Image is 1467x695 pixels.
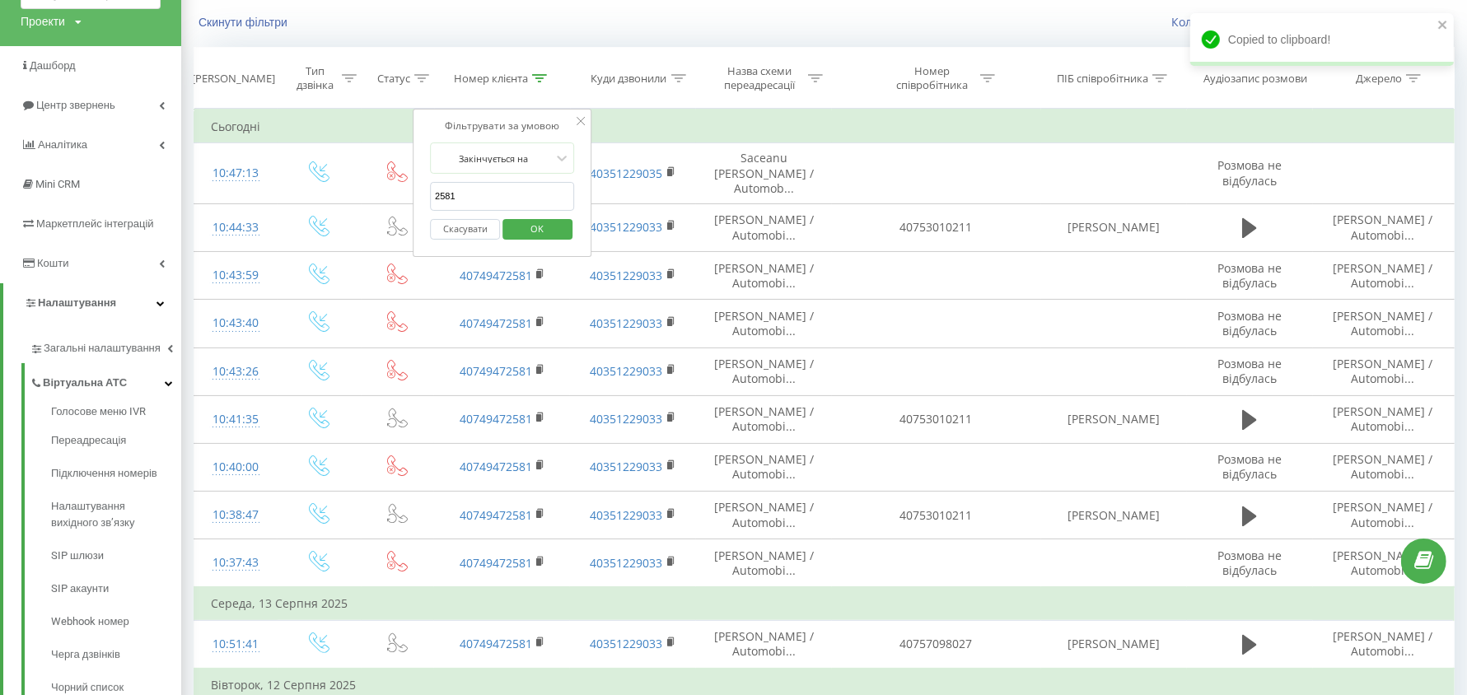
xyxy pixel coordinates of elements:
[51,605,181,638] a: Webhook номер
[1041,620,1188,669] td: [PERSON_NAME]
[51,403,146,420] span: Голосове меню IVR
[460,459,532,474] a: 40749472581
[194,15,296,30] button: Скинути фільтри
[1217,260,1282,291] span: Розмова не відбулась
[1334,403,1433,434] span: [PERSON_NAME] / Automobi...
[714,548,814,578] span: [PERSON_NAME] / Automobi...
[460,315,532,331] a: 40749472581
[832,203,1041,251] td: 40753010211
[430,182,575,211] input: Введіть значення
[591,268,663,283] a: 40351229033
[51,613,129,630] span: Webhook номер
[44,340,161,357] span: Загальні налаштування
[194,587,1455,620] td: Середа, 13 Серпня 2025
[211,451,261,483] div: 10:40:00
[43,375,127,391] span: Віртуальна АТС
[591,507,663,523] a: 40351229033
[591,459,663,474] a: 40351229033
[1190,13,1454,66] div: Copied to clipboard!
[35,178,80,190] span: Mini CRM
[51,572,181,605] a: SIP акаунти
[1356,72,1402,86] div: Джерело
[51,457,181,490] a: Підключення номерів
[36,99,115,111] span: Центр звернень
[1041,203,1188,251] td: [PERSON_NAME]
[1217,451,1282,482] span: Розмова не відбулась
[211,628,261,660] div: 10:51:41
[714,499,814,529] span: [PERSON_NAME] / Automobi...
[1334,499,1433,529] span: [PERSON_NAME] / Automobi...
[37,257,68,269] span: Кошти
[30,329,181,363] a: Загальні налаштування
[591,411,663,427] a: 40351229033
[591,363,663,379] a: 40351229033
[211,157,261,189] div: 10:47:13
[714,403,814,434] span: [PERSON_NAME] / Automobi...
[460,636,532,651] a: 40749472581
[51,548,104,564] span: SIP шлюзи
[714,150,814,195] span: Saceanu [PERSON_NAME] / Automob...
[714,356,814,386] span: [PERSON_NAME] / Automobi...
[1217,157,1282,188] span: Розмова не відбулась
[1334,308,1433,338] span: [PERSON_NAME] / Automobi...
[1437,18,1449,34] button: close
[1203,72,1307,86] div: Аудіозапис розмови
[832,492,1041,539] td: 40753010211
[716,64,804,92] div: Назва схеми переадресації
[192,72,275,86] div: [PERSON_NAME]
[51,646,120,663] span: Черга дзвінків
[430,118,575,134] div: Фільтрувати за умовою
[30,59,76,72] span: Дашборд
[211,356,261,388] div: 10:43:26
[460,411,532,427] a: 40749472581
[514,216,560,241] span: OK
[591,555,663,571] a: 40351229033
[211,547,261,579] div: 10:37:43
[51,539,181,572] a: SIP шлюзи
[714,451,814,482] span: [PERSON_NAME] / Automobi...
[454,72,528,86] div: Номер клієнта
[591,636,663,651] a: 40351229033
[211,307,261,339] div: 10:43:40
[51,581,109,597] span: SIP акаунти
[714,628,814,659] span: [PERSON_NAME] / Automobi...
[1057,72,1148,86] div: ПІБ співробітника
[832,395,1041,443] td: 40753010211
[211,212,261,244] div: 10:44:33
[211,403,261,436] div: 10:41:35
[1334,260,1433,291] span: [PERSON_NAME] / Automobi...
[591,315,663,331] a: 40351229033
[888,64,976,92] div: Номер співробітника
[1334,356,1433,386] span: [PERSON_NAME] / Automobi...
[38,138,87,151] span: Аналiтика
[714,212,814,242] span: [PERSON_NAME] / Automobi...
[502,219,572,240] button: OK
[714,308,814,338] span: [PERSON_NAME] / Automobi...
[1171,14,1455,30] a: Коли дані можуть відрізнятися вiд інших систем
[591,166,663,181] a: 40351229035
[832,620,1041,669] td: 40757098027
[21,13,65,30] div: Проекти
[1334,628,1433,659] span: [PERSON_NAME] / Automobi...
[460,507,532,523] a: 40749472581
[51,498,173,531] span: Налаштування вихідного зв’язку
[377,72,410,86] div: Статус
[38,296,116,309] span: Налаштування
[3,283,181,323] a: Налаштування
[36,217,154,230] span: Маркетплейс інтеграцій
[460,268,532,283] a: 40749472581
[714,260,814,291] span: [PERSON_NAME] / Automobi...
[1217,356,1282,386] span: Розмова не відбулась
[1217,548,1282,578] span: Розмова не відбулась
[1334,212,1433,242] span: [PERSON_NAME] / Automobi...
[211,499,261,531] div: 10:38:47
[1217,308,1282,338] span: Розмова не відбулась
[51,432,126,449] span: Переадресація
[51,465,157,482] span: Підключення номерів
[460,363,532,379] a: 40749472581
[591,72,667,86] div: Куди дзвонили
[1041,395,1188,443] td: [PERSON_NAME]
[211,259,261,292] div: 10:43:59
[460,555,532,571] a: 40749472581
[1041,492,1188,539] td: [PERSON_NAME]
